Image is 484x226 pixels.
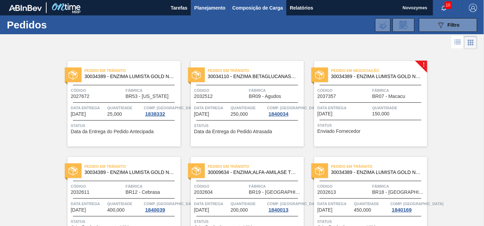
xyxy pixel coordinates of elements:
span: BR12 - Cebrasa [126,190,160,195]
img: TNhmsLtSVTkK8tSr43FrP2fwEKptu5GPRR3wAAAABJRU5ErkJggg== [9,5,42,11]
span: Comp. Carga [390,200,444,207]
div: Importar Negociações dos Pedidos [375,18,390,32]
span: Fábrica [249,87,302,94]
span: 03/10/2025 [318,208,333,213]
span: 400,000 [107,208,125,213]
span: 30034389 - ENZIMA LUMISTA GOLD NOVONESIS 25KG [85,74,175,79]
img: Logout [469,4,477,12]
span: 10 [445,1,452,9]
span: Relatórios [290,4,313,12]
span: 30034389 - ENZIMA LUMISTA GOLD NOVONESIS 25KG [85,170,175,175]
h1: Pedidos [7,21,103,29]
img: status [69,166,77,175]
span: Data da Entrega do Pedido Atrasada [194,129,272,134]
span: BR53 - Colorado [126,94,169,99]
span: 30034110 - ENZIMA BETAGLUCANASE ULTRAFLO PRIME [208,74,298,79]
a: Comp. [GEOGRAPHIC_DATA]1838332 [144,104,179,117]
span: Data entrega [194,104,229,111]
span: 2027672 [71,94,90,99]
span: 250,000 [231,112,248,117]
span: 2032512 [194,94,213,99]
span: Data da Entrega do Pedido Antecipada [71,129,154,134]
div: Solicitação de Revisão de Pedidos [393,18,414,32]
span: Quantidade [372,104,425,111]
a: Comp. [GEOGRAPHIC_DATA]1840034 [267,104,302,117]
span: Pedido em Trânsito [85,163,181,170]
span: 2032604 [194,190,213,195]
span: BR18 - Pernambuco [372,190,425,195]
a: Comp. [GEOGRAPHIC_DATA]1840039 [144,200,179,213]
span: Pedido em Trânsito [208,163,304,170]
span: 02/10/2025 [318,111,333,116]
span: Comp. Carga [267,200,320,207]
a: Comp. [GEOGRAPHIC_DATA]1840013 [267,200,302,213]
span: Fábrica [126,183,179,190]
span: Quantidade [107,200,142,207]
span: Quantidade [354,200,389,207]
span: 03/10/2025 [194,208,209,213]
span: 2032613 [318,190,336,195]
span: Status [194,122,302,129]
img: status [315,71,324,79]
span: Planejamento [194,4,225,12]
span: Status [318,218,425,225]
span: Pedido em Trânsito [208,67,304,74]
span: Data entrega [318,104,371,111]
a: Comp. [GEOGRAPHIC_DATA]1840169 [390,200,425,213]
span: BR19 - Nova Rio [249,190,302,195]
span: Código [71,183,124,190]
span: Quantidade [107,104,142,111]
span: Pedido em Trânsito [85,67,181,74]
span: Comp. Carga [267,104,320,111]
div: 1840039 [144,207,166,213]
span: Código [194,87,247,94]
span: Pedido em Negociação [331,67,427,74]
span: Fábrica [126,87,179,94]
img: status [192,166,201,175]
span: Código [194,183,247,190]
span: Data entrega [71,200,106,207]
span: 02/10/2025 [194,112,209,117]
span: 30009634 - ENZIMA;ALFA-AMILASE TERMOESTÁVEL;TERMAMY [208,170,298,175]
div: 1840034 [267,111,290,117]
span: Data entrega [194,200,229,207]
span: Status [194,218,302,225]
span: 03/10/2025 [71,208,86,213]
span: BR09 - Agudos [249,94,281,99]
span: 30034389 - ENZIMA LUMISTA GOLD NOVONESIS 25KG [331,74,422,79]
span: Fábrica [249,183,302,190]
span: 450,000 [354,208,371,213]
span: Data entrega [71,104,106,111]
span: Data entrega [318,200,352,207]
span: Quantidade [231,200,265,207]
button: Notificações [433,3,455,13]
span: Código [318,87,371,94]
span: Fábrica [372,183,425,190]
span: 150,000 [372,111,390,116]
a: !statusPedido em Negociação30034389 - ENZIMA LUMISTA GOLD NOVONESIS 25KGCódigo2037357FábricaBR07 ... [304,61,427,147]
span: Comp. Carga [144,200,197,207]
img: status [315,166,324,175]
div: 1838332 [144,111,166,117]
div: 1840169 [390,207,413,213]
span: Quantidade [231,104,265,111]
span: 2032611 [71,190,90,195]
a: statusPedido em Trânsito30034389 - ENZIMA LUMISTA GOLD NOVONESIS 25KGCódigo2027672FábricaBR53 - [... [57,61,181,147]
img: status [69,71,77,79]
span: 2037357 [318,94,336,99]
a: statusPedido em Trânsito30034110 - ENZIMA BETAGLUCANASE ULTRAFLO PRIMECódigo2032512FábricaBR09 - ... [181,61,304,147]
button: Filtro [419,18,477,32]
span: Comp. Carga [144,104,197,111]
img: status [192,71,201,79]
span: Status [71,218,179,225]
span: 25/09/2025 [71,112,86,117]
span: Status [71,122,179,129]
span: BR07 - Macacu [372,94,405,99]
div: Visão em Cards [464,36,477,49]
span: Status [318,122,425,129]
span: Filtro [448,22,460,28]
span: Fábrica [372,87,425,94]
span: Pedido em Trânsito [331,163,427,170]
span: Código [318,183,371,190]
span: Composição de Carga [232,4,283,12]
